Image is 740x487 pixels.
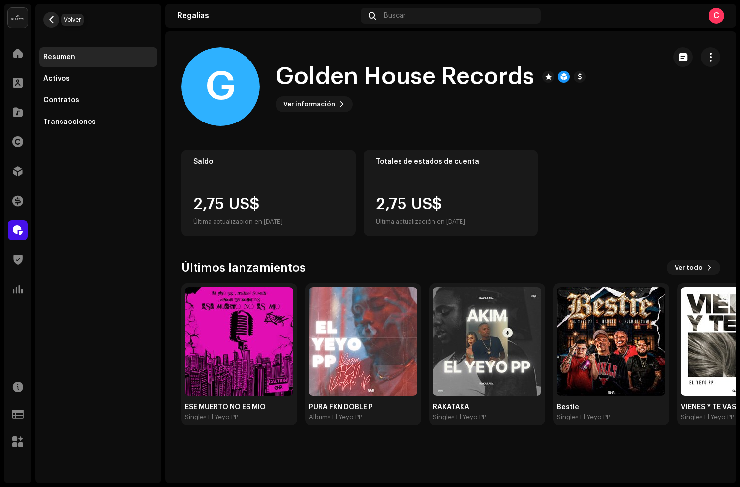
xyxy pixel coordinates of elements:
[667,260,720,275] button: Ver todo
[43,53,75,61] div: Resumen
[193,216,283,228] div: Última actualización en [DATE]
[433,413,452,421] div: Single
[185,413,204,421] div: Single
[39,112,157,132] re-m-nav-item: Transacciones
[39,47,157,67] re-m-nav-item: Resumen
[39,91,157,110] re-m-nav-item: Contratos
[309,287,417,396] img: 327a3415-54ec-47bf-b4e1-0a1d8b392a87
[193,158,343,166] div: Saldo
[8,8,28,28] img: 02a7c2d3-3c89-4098-b12f-2ff2945c95ee
[557,403,665,411] div: Bestie
[681,413,700,421] div: Single
[328,413,362,421] div: • El Yeyo PP
[675,258,703,277] span: Ver todo
[309,413,328,421] div: Album
[43,118,96,126] div: Transacciones
[576,413,610,421] div: • El Yeyo PP
[276,61,534,92] h1: Golden House Records
[384,12,406,20] span: Buscar
[557,287,665,396] img: 11f8d747-79ed-44e3-ab76-1f1738791afd
[376,216,465,228] div: Última actualización en [DATE]
[709,8,724,24] div: C
[700,413,734,421] div: • El Yeyo PP
[177,12,357,20] div: Regalías
[43,96,79,104] div: Contratos
[452,413,486,421] div: • El Yeyo PP
[433,403,541,411] div: RAKATAKA
[376,158,526,166] div: Totales de estados de cuenta
[309,403,417,411] div: PURA FKN DOBLE P
[283,94,335,114] span: Ver información
[181,47,260,126] div: G
[39,69,157,89] re-m-nav-item: Activos
[181,260,306,275] h3: Últimos lanzamientos
[185,403,293,411] div: ESE MUERTO NO ES MIO
[276,96,353,112] button: Ver información
[43,75,70,83] div: Activos
[433,287,541,396] img: a872cd65-e869-47eb-b658-9c31db115e8b
[364,150,538,236] re-o-card-value: Totales de estados de cuenta
[204,413,238,421] div: • El Yeyo PP
[181,150,356,236] re-o-card-value: Saldo
[185,287,293,396] img: d89d75a9-6834-4f2f-b322-8b8ce98d7474
[557,413,576,421] div: Single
